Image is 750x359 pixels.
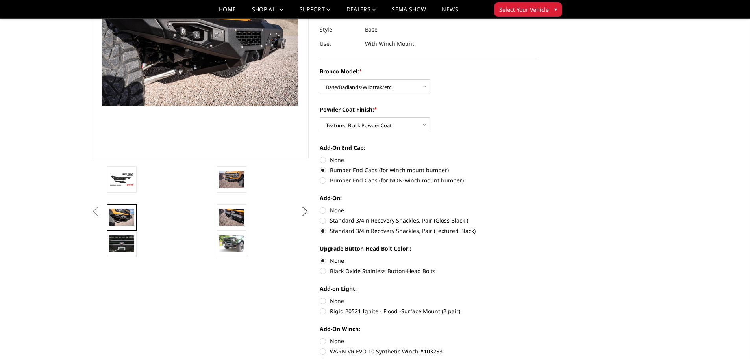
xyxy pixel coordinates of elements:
img: Bronco Base Front (winch mount) [219,235,244,252]
label: Powder Coat Finish: [320,105,537,113]
a: News [442,7,458,18]
button: Select Your Vehicle [494,2,562,17]
img: Bronco Base Front (winch mount) [219,171,244,188]
img: Freedom Series - Bronco Base Front Bumper [109,173,134,186]
dd: With Winch Mount [365,37,414,51]
a: Home [219,7,236,18]
img: Bronco Base Front (winch mount) [219,209,244,225]
label: None [320,297,537,305]
a: Dealers [346,7,376,18]
dd: Base [365,22,378,37]
span: Select Your Vehicle [499,6,549,14]
label: Add-On Winch: [320,325,537,333]
label: None [320,257,537,265]
label: Add-On: [320,194,537,202]
span: ▾ [554,5,557,13]
label: Standard 3/4in Recovery Shackles, Pair (Textured Black) [320,227,537,235]
iframe: Chat Widget [711,321,750,359]
label: Standard 3/4in Recovery Shackles, Pair (Gloss Black ) [320,216,537,225]
label: Rigid 20521 Ignite - Flood -Surface Mount (2 pair) [320,307,537,315]
label: Bronco Model: [320,67,537,75]
label: Bumper End Caps (for NON-winch mount bumper) [320,176,537,184]
label: WARN VR EVO 10 Synthetic Winch #103253 [320,347,537,355]
a: shop all [252,7,284,18]
button: Previous [90,206,102,218]
dt: Style: [320,22,359,37]
dt: Use: [320,37,359,51]
img: Bronco Base Front (winch mount) [109,235,134,252]
label: None [320,337,537,345]
a: SEMA Show [392,7,426,18]
label: Add-on Light: [320,285,537,293]
label: Upgrade Button Head Bolt Color:: [320,244,537,253]
label: None [320,206,537,214]
label: Bumper End Caps (for winch mount bumper) [320,166,537,174]
label: Add-On End Cap: [320,143,537,152]
button: Next [299,206,311,218]
label: None [320,156,537,164]
label: Black Oxide Stainless Button-Head Bolts [320,267,537,275]
a: Support [300,7,331,18]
